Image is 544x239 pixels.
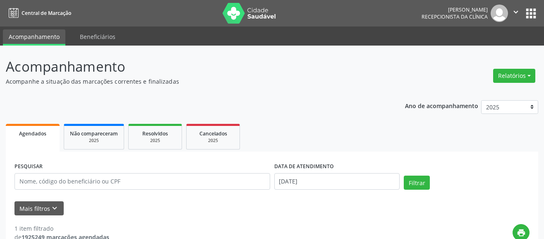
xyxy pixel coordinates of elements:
p: Acompanhamento [6,56,379,77]
button: Mais filtroskeyboard_arrow_down [14,201,64,216]
label: DATA DE ATENDIMENTO [274,160,334,173]
div: 2025 [134,138,176,144]
div: 2025 [192,138,234,144]
img: img [491,5,508,22]
span: Recepcionista da clínica [422,13,488,20]
i: keyboard_arrow_down [50,204,59,213]
div: 1 item filtrado [14,224,109,233]
p: Acompanhe a situação das marcações correntes e finalizadas [6,77,379,86]
input: Nome, código do beneficiário ou CPF [14,173,270,190]
label: PESQUISAR [14,160,43,173]
span: Não compareceram [70,130,118,137]
a: Beneficiários [74,29,121,44]
p: Ano de acompanhamento [405,100,478,111]
a: Central de Marcação [6,6,71,20]
i: print [517,228,526,237]
button: Filtrar [404,176,430,190]
div: 2025 [70,138,118,144]
div: [PERSON_NAME] [422,6,488,13]
input: Selecione um intervalo [274,173,400,190]
a: Acompanhamento [3,29,65,46]
i:  [511,7,520,17]
span: Cancelados [199,130,227,137]
span: Resolvidos [142,130,168,137]
button: Relatórios [493,69,535,83]
button:  [508,5,524,22]
span: Agendados [19,130,46,137]
span: Central de Marcação [22,10,71,17]
button: apps [524,6,538,21]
